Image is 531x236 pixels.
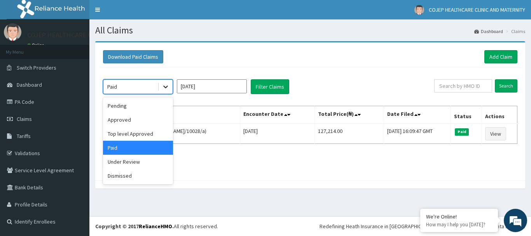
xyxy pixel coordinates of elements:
[103,141,173,155] div: Paid
[95,223,174,230] strong: Copyright © 2017 .
[177,79,247,93] input: Select Month and Year
[482,106,517,124] th: Actions
[128,4,146,23] div: Minimize live chat window
[27,42,46,48] a: Online
[434,79,492,93] input: Search by HMO ID
[240,106,314,124] th: Encounter Date
[4,155,148,182] textarea: Type your message and hit 'Enter'
[14,39,31,58] img: d_794563401_company_1708531726252_794563401
[455,128,469,135] span: Paid
[384,124,451,144] td: [DATE] 16:09:47 GMT
[40,44,131,54] div: Chat with us now
[103,169,173,183] div: Dismissed
[484,50,517,63] a: Add Claim
[17,133,31,140] span: Tariffs
[426,221,492,228] p: How may I help you today?
[103,155,173,169] div: Under Review
[4,23,21,41] img: User Image
[485,127,506,140] a: View
[474,28,503,35] a: Dashboard
[103,99,173,113] div: Pending
[27,31,158,38] p: COJEP HEALTHCARE CLINIC AND MATERNITY
[107,83,117,91] div: Paid
[384,106,451,124] th: Date Filed
[426,213,492,220] div: We're Online!
[240,124,314,144] td: [DATE]
[251,79,289,94] button: Filter Claims
[315,124,384,144] td: 127,214.00
[315,106,384,124] th: Total Price(₦)
[504,28,525,35] li: Claims
[89,216,531,236] footer: All rights reserved.
[320,222,525,230] div: Redefining Heath Insurance in [GEOGRAPHIC_DATA] using Telemedicine and Data Science!
[139,223,172,230] a: RelianceHMO
[103,127,173,141] div: Top level Approved
[495,79,517,93] input: Search
[103,113,173,127] div: Approved
[17,64,56,71] span: Switch Providers
[451,106,482,124] th: Status
[103,50,163,63] button: Download Paid Claims
[429,6,525,13] span: COJEP HEALTHCARE CLINIC AND MATERNITY
[17,81,42,88] span: Dashboard
[95,25,525,35] h1: All Claims
[414,5,424,15] img: User Image
[45,69,107,148] span: We're online!
[17,115,32,122] span: Claims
